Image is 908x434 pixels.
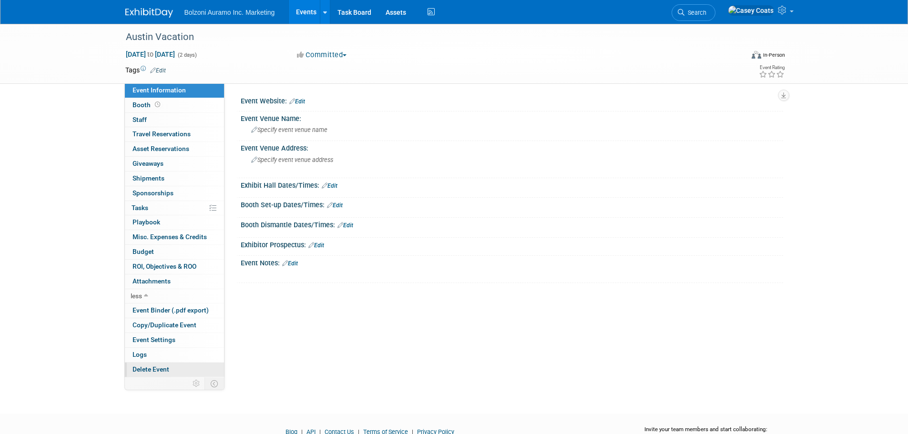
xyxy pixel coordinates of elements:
span: Copy/Duplicate Event [133,321,196,329]
a: Travel Reservations [125,127,224,141]
span: (2 days) [177,52,197,58]
a: Edit [322,182,337,189]
a: Budget [125,245,224,259]
span: Asset Reservations [133,145,189,152]
div: Event Venue Address: [241,141,783,153]
span: Bolzoni Auramo Inc. Marketing [184,9,275,16]
a: ROI, Objectives & ROO [125,260,224,274]
button: Committed [294,50,350,60]
td: Tags [125,65,166,75]
a: Misc. Expenses & Credits [125,230,224,244]
a: Edit [337,222,353,229]
a: Playbook [125,215,224,230]
a: Edit [282,260,298,267]
span: Tasks [132,204,148,212]
div: Event Notes: [241,256,783,268]
a: Edit [308,242,324,249]
a: Search [672,4,715,21]
div: Exhibit Hall Dates/Times: [241,178,783,191]
a: less [125,289,224,303]
span: Giveaways [133,160,163,167]
img: Casey Coats [728,5,774,16]
span: Misc. Expenses & Credits [133,233,207,241]
span: Sponsorships [133,189,173,197]
div: In-Person [763,51,785,59]
a: Booth [125,98,224,112]
td: Personalize Event Tab Strip [188,377,205,390]
span: Specify event venue address [251,156,333,163]
a: Logs [125,348,224,362]
a: Event Information [125,83,224,98]
span: to [146,50,155,58]
span: Logs [133,351,147,358]
a: Copy/Duplicate Event [125,318,224,333]
span: Event Binder (.pdf export) [133,306,209,314]
div: Exhibitor Prospectus: [241,238,783,250]
a: Staff [125,113,224,127]
span: ROI, Objectives & ROO [133,262,196,270]
a: Attachments [125,274,224,289]
a: Edit [289,98,305,105]
a: Shipments [125,172,224,186]
span: Budget [133,248,154,255]
span: less [131,292,142,300]
span: Specify event venue name [251,126,327,133]
span: Event Information [133,86,186,94]
div: Event Venue Name: [241,111,783,123]
div: Event Website: [241,94,783,106]
span: Staff [133,116,147,123]
div: Booth Set-up Dates/Times: [241,198,783,210]
a: Edit [150,67,166,74]
span: Delete Event [133,365,169,373]
span: Search [684,9,706,16]
div: Event Format [687,50,786,64]
span: Attachments [133,277,171,285]
div: Booth Dismantle Dates/Times: [241,218,783,230]
a: Edit [327,202,343,209]
a: Giveaways [125,157,224,171]
span: Travel Reservations [133,130,191,138]
span: Event Settings [133,336,175,343]
a: Event Settings [125,333,224,347]
span: Playbook [133,218,160,226]
td: Toggle Event Tabs [204,377,224,390]
a: Delete Event [125,363,224,377]
span: Booth not reserved yet [153,101,162,108]
img: ExhibitDay [125,8,173,18]
span: Shipments [133,174,164,182]
img: Format-Inperson.png [752,51,761,59]
div: Austin Vacation [122,29,729,46]
a: Tasks [125,201,224,215]
div: Event Rating [759,65,785,70]
a: Asset Reservations [125,142,224,156]
span: Booth [133,101,162,109]
span: [DATE] [DATE] [125,50,175,59]
a: Event Binder (.pdf export) [125,303,224,318]
a: Sponsorships [125,186,224,201]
